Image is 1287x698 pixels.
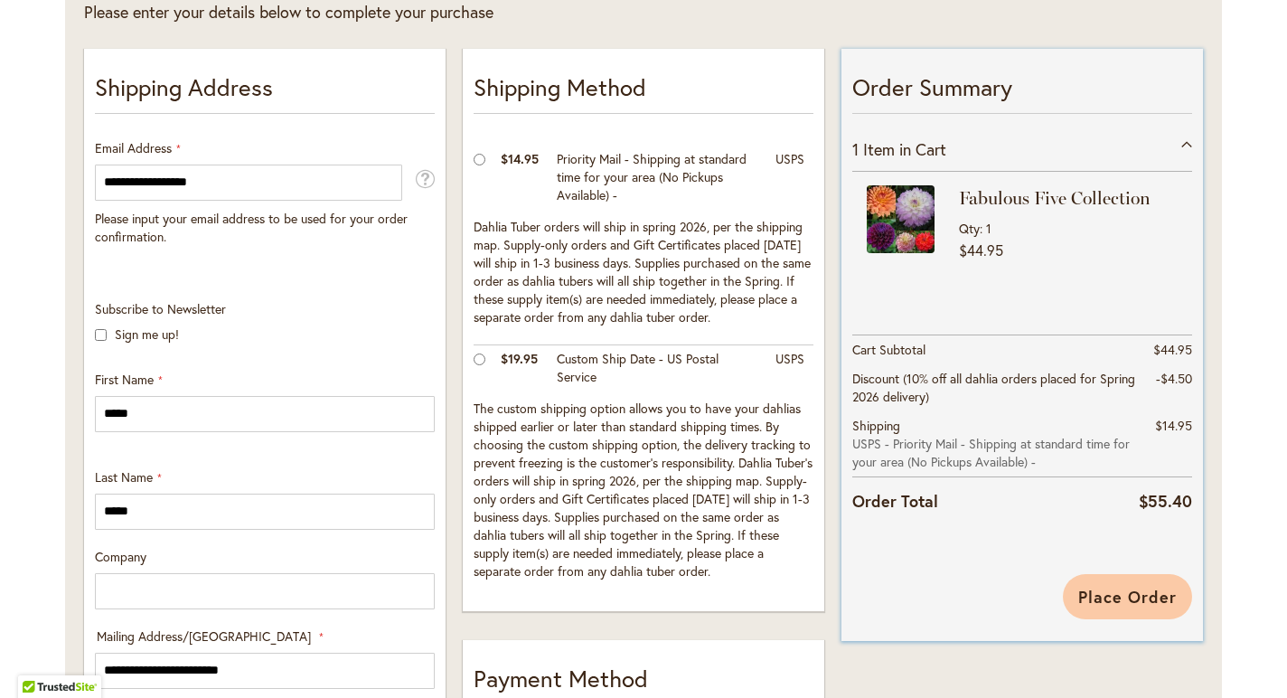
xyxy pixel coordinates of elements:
[1139,490,1192,512] span: $55.40
[474,395,813,590] td: The custom shipping option allows you to have your dahlias shipped earlier or later than standard...
[766,344,813,395] td: USPS
[474,213,813,345] td: Dahlia Tuber orders will ship in spring 2026, per the shipping map. Supply-only orders and Gift C...
[852,71,1192,114] p: Order Summary
[1153,341,1192,358] span: $44.95
[766,146,813,213] td: USPS
[867,185,935,253] img: Fabulous Five Collection
[863,138,946,160] span: Item in Cart
[986,220,991,237] span: 1
[852,138,859,160] span: 1
[1063,574,1192,619] button: Place Order
[1078,586,1177,608] span: Place Order
[548,146,766,213] td: Priority Mail - Shipping at standard time for your area (No Pickups Available) -
[501,350,538,367] span: $19.95
[548,344,766,395] td: Custom Ship Date - US Postal Service
[95,548,146,565] span: Company
[14,634,64,684] iframe: Launch Accessibility Center
[474,71,813,114] p: Shipping Method
[852,487,938,514] strong: Order Total
[959,220,980,237] span: Qty
[97,627,311,645] span: Mailing Address/[GEOGRAPHIC_DATA]
[1156,370,1192,387] span: -$4.50
[1155,417,1192,434] span: $14.95
[959,185,1174,211] strong: Fabulous Five Collection
[95,139,172,156] span: Email Address
[852,435,1139,471] span: USPS - Priority Mail - Shipping at standard time for your area (No Pickups Available) -
[501,150,539,167] span: $14.95
[84,1,878,24] div: Please enter your details below to complete your purchase
[95,71,435,114] p: Shipping Address
[95,300,226,317] span: Subscribe to Newsletter
[852,417,900,434] span: Shipping
[115,325,179,343] label: Sign me up!
[852,335,1139,364] th: Cart Subtotal
[95,371,154,388] span: First Name
[95,210,408,245] span: Please input your email address to be used for your order confirmation.
[959,241,1003,259] span: $44.95
[852,370,1135,405] span: Discount (10% off all dahlia orders placed for Spring 2026 delivery)
[95,468,153,486] span: Last Name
